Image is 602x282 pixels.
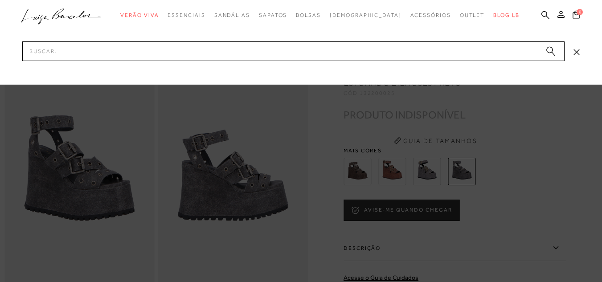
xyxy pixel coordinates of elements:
[259,12,287,18] span: Sapatos
[570,10,582,22] button: 0
[460,12,485,18] span: Outlet
[493,7,519,24] a: BLOG LB
[214,12,250,18] span: Sandálias
[214,7,250,24] a: categoryNavScreenReaderText
[120,12,159,18] span: Verão Viva
[259,7,287,24] a: categoryNavScreenReaderText
[22,41,565,61] input: Buscar.
[410,7,451,24] a: categoryNavScreenReaderText
[168,12,205,18] span: Essenciais
[330,7,401,24] a: noSubCategoriesText
[168,7,205,24] a: categoryNavScreenReaderText
[460,7,485,24] a: categoryNavScreenReaderText
[493,12,519,18] span: BLOG LB
[296,12,321,18] span: Bolsas
[410,12,451,18] span: Acessórios
[330,12,401,18] span: [DEMOGRAPHIC_DATA]
[577,9,583,15] span: 0
[296,7,321,24] a: categoryNavScreenReaderText
[120,7,159,24] a: categoryNavScreenReaderText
